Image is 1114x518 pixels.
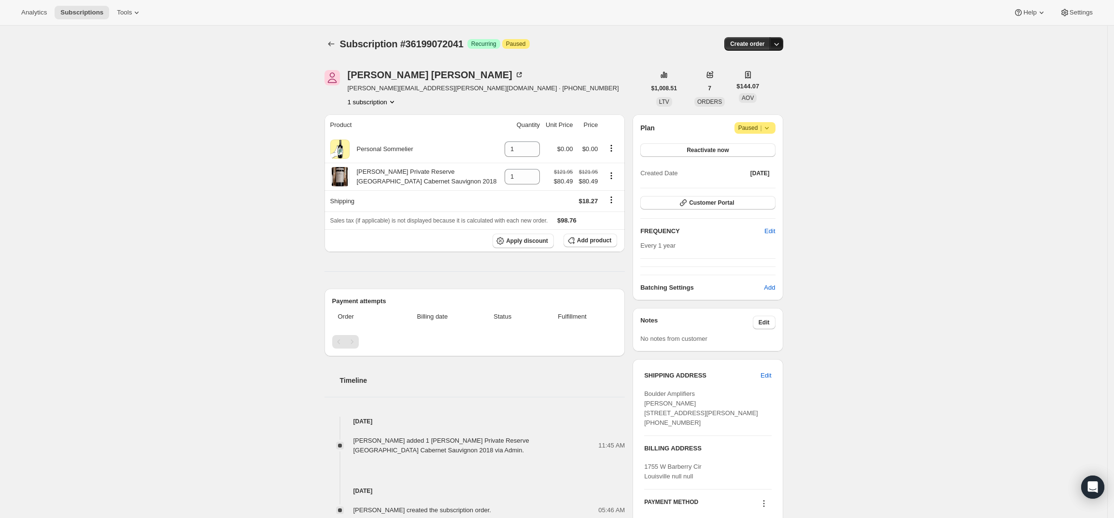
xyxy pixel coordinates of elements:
div: [PERSON_NAME] Private Reserve [GEOGRAPHIC_DATA] Cabernet Sauvignon 2018 [350,167,499,186]
span: Add [764,283,775,293]
span: AOV [742,95,754,101]
h2: Payment attempts [332,296,618,306]
button: Reactivate now [640,143,775,157]
small: $121.95 [579,169,598,175]
button: Add product [564,234,617,247]
span: $144.07 [736,82,759,91]
h6: Batching Settings [640,283,764,293]
button: 7 [702,82,717,95]
button: Edit [755,368,777,383]
span: [DATE] [750,169,770,177]
button: Product actions [348,97,397,107]
div: [PERSON_NAME] [PERSON_NAME] [348,70,524,80]
button: $1,008.51 [646,82,683,95]
span: Edit [764,226,775,236]
h3: BILLING ADDRESS [644,444,771,453]
img: product img [330,140,350,159]
button: Add [758,280,781,295]
span: Apply discount [506,237,548,245]
span: $0.00 [582,145,598,153]
h4: [DATE] [324,417,625,426]
span: 7 [708,84,711,92]
span: No notes from customer [640,335,707,342]
button: Customer Portal [640,196,775,210]
span: Edit [761,371,771,380]
h3: Notes [640,316,753,329]
button: Subscriptions [55,6,109,19]
span: [PERSON_NAME] added 1 [PERSON_NAME] Private Reserve [GEOGRAPHIC_DATA] Cabernet Sauvignon 2018 via... [353,437,529,454]
span: Paused [738,123,772,133]
span: Subscriptions [60,9,103,16]
span: 05:46 AM [598,505,625,515]
h3: PAYMENT METHOD [644,498,698,511]
span: $98.76 [557,217,577,224]
span: $0.00 [557,145,573,153]
span: Customer Portal [689,199,734,207]
th: Unit Price [543,114,576,136]
span: Jameson Ludlam [324,70,340,85]
h4: [DATE] [324,486,625,496]
span: 1755 W Barberry Cir Louisville null null [644,463,701,480]
span: Sales tax (if applicable) is not displayed because it is calculated with each new order. [330,217,548,224]
span: LTV [659,98,669,105]
button: Help [1008,6,1052,19]
div: Personal Sommelier [350,144,413,154]
button: Product actions [604,170,619,181]
button: Apply discount [493,234,554,248]
button: Subscriptions [324,37,338,51]
th: Product [324,114,502,136]
span: $80.49 [578,177,598,186]
small: $121.95 [554,169,573,175]
span: 11:45 AM [598,441,625,450]
span: Settings [1070,9,1093,16]
span: Analytics [21,9,47,16]
span: | [760,124,761,132]
nav: Pagination [332,335,618,349]
h2: Plan [640,123,655,133]
button: Product actions [604,143,619,154]
span: Boulder Amplifiers [PERSON_NAME] [STREET_ADDRESS][PERSON_NAME] [PHONE_NUMBER] [644,390,758,426]
span: Edit [759,319,770,326]
span: ORDERS [697,98,722,105]
button: Settings [1054,6,1099,19]
th: Quantity [502,114,543,136]
span: [PERSON_NAME][EMAIL_ADDRESS][PERSON_NAME][DOMAIN_NAME] · [PHONE_NUMBER] [348,84,619,93]
button: [DATE] [745,167,776,180]
span: Created Date [640,168,677,178]
span: $80.49 [554,177,573,186]
span: Every 1 year [640,242,676,249]
button: Edit [753,316,776,329]
th: Price [576,114,601,136]
span: $1,008.51 [651,84,677,92]
span: Paused [506,40,526,48]
span: Subscription #36199072041 [340,39,464,49]
div: Open Intercom Messenger [1081,476,1104,499]
th: Shipping [324,190,502,211]
span: Billing date [393,312,472,322]
span: Fulfillment [533,312,611,322]
span: Tools [117,9,132,16]
button: Shipping actions [604,195,619,205]
h2: FREQUENCY [640,226,764,236]
button: Edit [759,224,781,239]
button: Analytics [15,6,53,19]
span: [PERSON_NAME] created the subscription order. [353,506,491,514]
button: Create order [724,37,770,51]
span: $18.27 [578,197,598,205]
h3: SHIPPING ADDRESS [644,371,761,380]
span: Help [1023,9,1036,16]
span: Recurring [471,40,496,48]
h2: Timeline [340,376,625,385]
span: Reactivate now [687,146,729,154]
th: Order [332,306,390,327]
span: Add product [577,237,611,244]
span: Create order [730,40,764,48]
button: Tools [111,6,147,19]
span: Status [478,312,527,322]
